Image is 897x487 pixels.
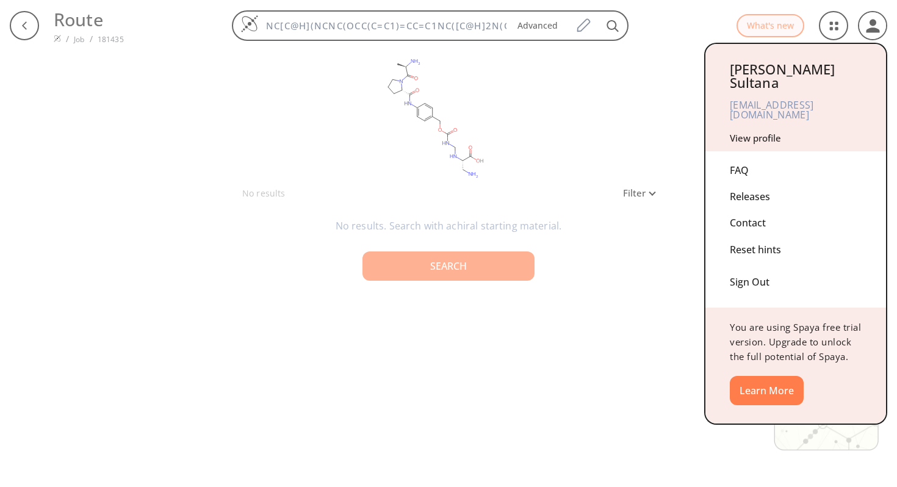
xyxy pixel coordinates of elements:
[730,62,862,89] div: [PERSON_NAME] Sultana
[730,376,804,405] button: Learn More
[730,210,862,236] div: Contact
[730,157,862,184] div: FAQ
[730,184,862,210] div: Releases
[730,321,861,363] span: You are using Spaya free trial version. Upgrade to unlock the full potential of Spaya.
[730,132,781,144] a: View profile
[730,89,862,131] div: [EMAIL_ADDRESS][DOMAIN_NAME]
[730,237,862,263] div: Reset hints
[730,263,862,295] div: Sign Out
